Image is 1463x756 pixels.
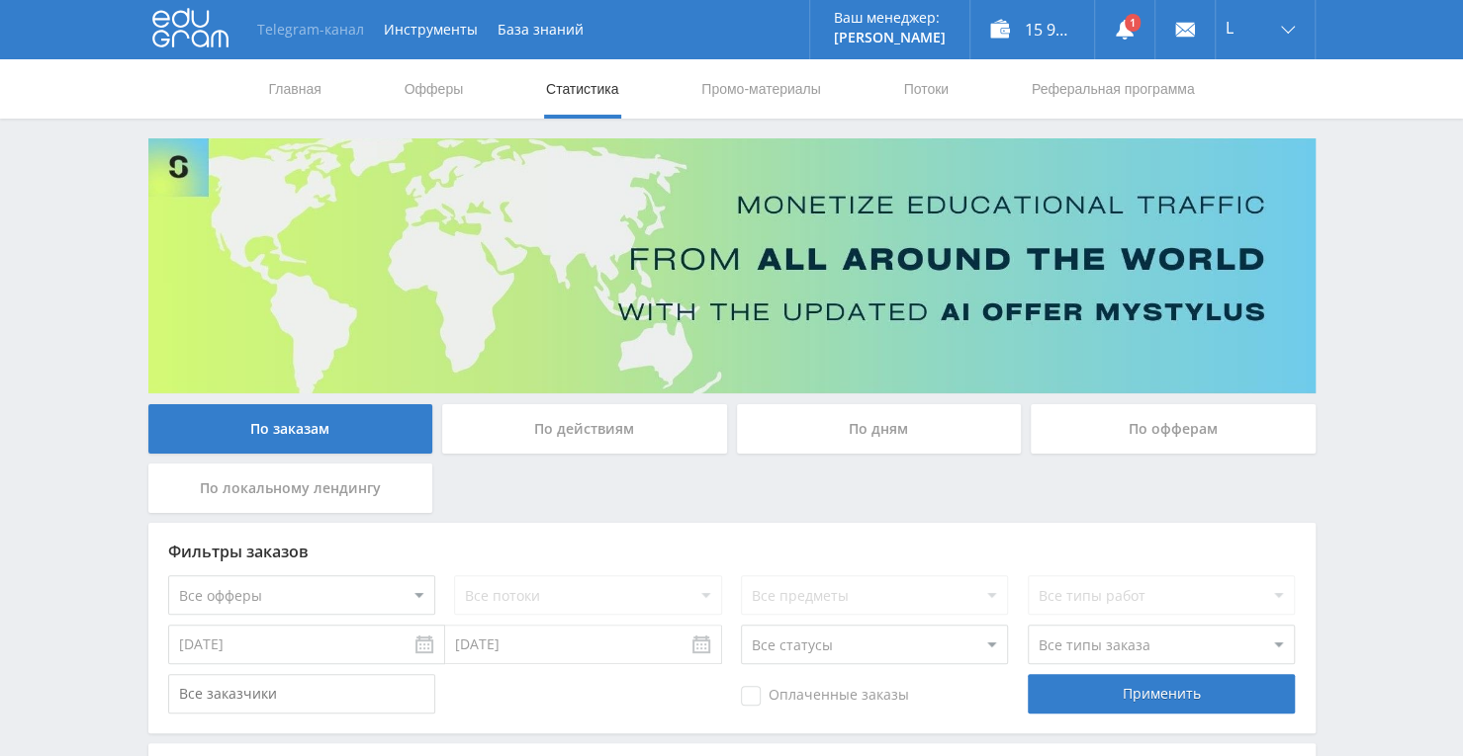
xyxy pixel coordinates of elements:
a: Промо-материалы [699,59,822,119]
span: Оплаченные заказы [741,686,909,706]
p: Ваш менеджер: [834,10,946,26]
div: По заказам [148,404,433,454]
img: Banner [148,138,1316,393]
a: Офферы [403,59,466,119]
input: Все заказчики [168,674,435,714]
div: По локальному лендингу [148,463,433,513]
a: Главная [267,59,323,119]
div: Фильтры заказов [168,543,1296,560]
span: L [1226,20,1234,36]
a: Статистика [544,59,621,119]
a: Реферальная программа [1030,59,1197,119]
div: По действиям [442,404,727,454]
p: [PERSON_NAME] [834,30,946,45]
div: Применить [1028,674,1295,714]
div: По офферам [1031,404,1316,454]
div: По дням [737,404,1022,454]
a: Потоки [901,59,951,119]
